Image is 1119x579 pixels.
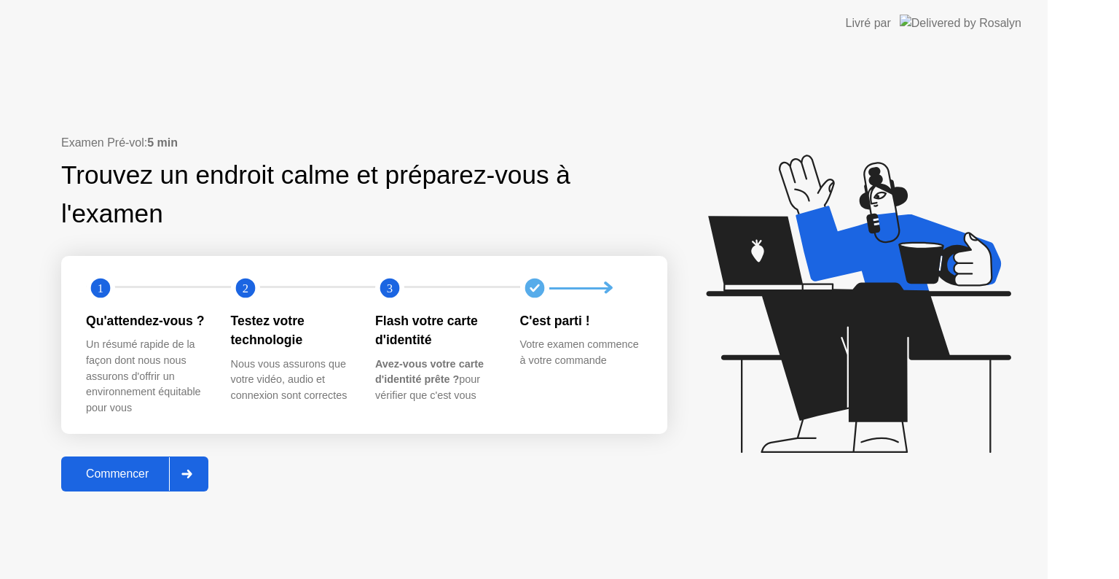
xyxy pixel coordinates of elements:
[86,311,208,330] div: Qu'attendez-vous ?
[900,15,1021,31] img: Delivered by Rosalyn
[520,337,642,368] div: Votre examen commence à votre commande
[61,156,575,233] div: Trouvez un endroit calme et préparez-vous à l'examen
[61,134,667,152] div: Examen Pré-vol:
[66,467,169,481] div: Commencer
[387,281,393,295] text: 3
[231,311,353,350] div: Testez votre technologie
[147,136,178,149] b: 5 min
[520,311,642,330] div: C'est parti !
[231,357,353,404] div: Nous vous assurons que votre vidéo, audio et connexion sont correctes
[242,281,248,295] text: 2
[375,311,497,350] div: Flash votre carte d'identité
[61,456,208,491] button: Commencer
[86,337,208,416] div: Un résumé rapide de la façon dont nous nous assurons d'offrir un environnement équitable pour vous
[846,15,891,32] div: Livré par
[375,358,484,386] b: Avez-vous votre carte d'identité prête ?
[375,357,497,404] div: pour vérifier que c'est vous
[98,281,103,295] text: 1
